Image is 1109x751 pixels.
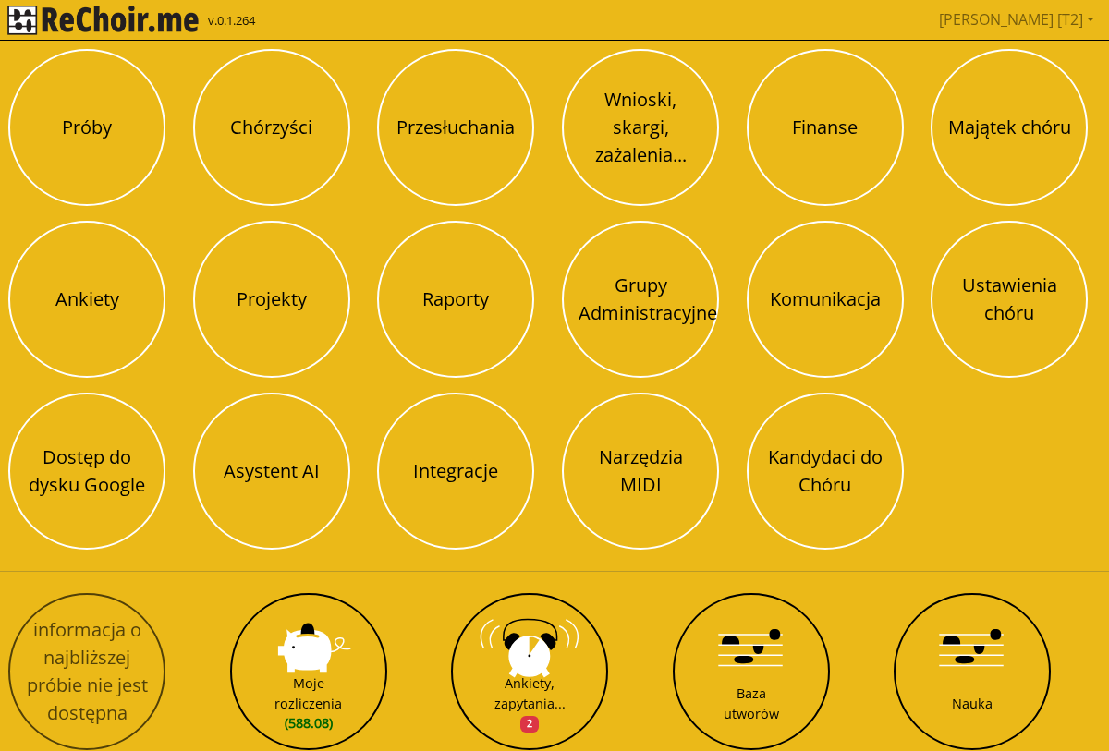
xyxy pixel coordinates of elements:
[8,221,165,378] button: Ankiety
[8,393,165,550] button: Dostęp do dysku Google
[562,221,719,378] button: Grupy Administracyjne
[377,221,534,378] button: Raporty
[193,221,350,378] button: Projekty
[377,393,534,550] button: Integracje
[377,49,534,206] button: Przesłuchania
[931,221,1088,378] button: Ustawienia chóru
[208,12,255,30] span: v.0.1.264
[8,49,165,206] button: Próby
[451,593,608,750] button: Ankiety, zapytania...2
[747,393,904,550] button: Kandydaci do Chóru
[520,716,539,733] span: 2
[894,593,1051,750] button: Nauka
[673,593,830,750] button: Baza utworów
[747,49,904,206] button: Finanse
[562,49,719,206] button: Wnioski, skargi, zażalenia...
[747,221,904,378] button: Komunikacja
[931,49,1088,206] button: Majątek chóru
[193,49,350,206] button: Chórzyści
[952,694,993,714] div: Nauka
[494,673,566,733] div: Ankiety, zapytania...
[274,673,342,733] div: Moje rozliczenia
[724,684,779,723] div: Baza utworów
[274,713,342,733] span: (588.08)
[562,393,719,550] button: Narzędzia MIDI
[193,393,350,550] button: Asystent AI
[932,1,1102,38] a: [PERSON_NAME] [T2]
[7,6,199,35] img: rekłajer mi
[230,593,387,750] button: Moje rozliczenia(588.08)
